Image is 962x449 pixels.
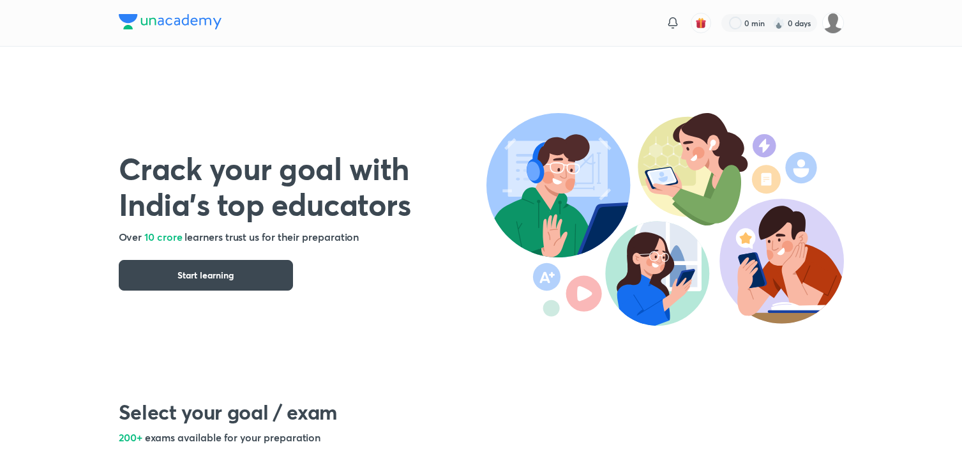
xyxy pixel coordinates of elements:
img: Abhijeet Srivastav [822,12,844,34]
button: avatar [691,13,711,33]
h5: Over learners trust us for their preparation [119,229,486,245]
img: avatar [695,17,707,29]
button: Start learning [119,260,293,291]
span: Start learning [177,269,234,282]
a: Company Logo [119,14,222,33]
h5: 200+ [119,430,844,445]
span: exams available for your preparation [145,430,320,444]
img: Company Logo [119,14,222,29]
img: streak [772,17,785,29]
img: header [486,113,844,326]
span: 10 crore [144,230,182,243]
h1: Crack your goal with India’s top educators [119,150,486,222]
h2: Select your goal / exam [119,399,844,425]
